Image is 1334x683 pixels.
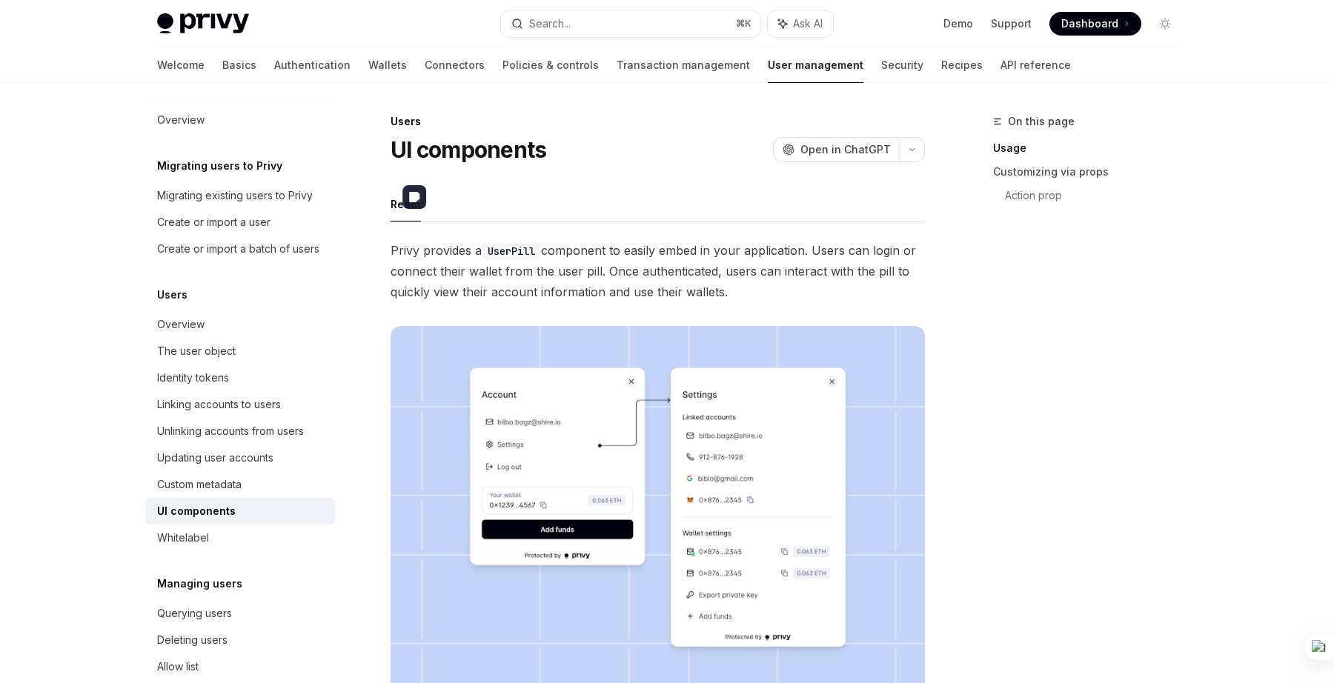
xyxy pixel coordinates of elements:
a: Identity tokens [145,364,335,391]
a: Unlinking accounts from users [145,418,335,444]
a: Action prop [1005,184,1189,207]
div: Updating user accounts [157,449,273,467]
div: UI components [157,502,236,520]
span: ⌘ K [736,18,751,30]
h5: Users [157,286,188,304]
h5: Managing users [157,575,242,593]
a: UI components [145,498,335,524]
div: Whitelabel [157,529,209,547]
a: Dashboard [1049,12,1141,36]
a: Linking accounts to users [145,391,335,418]
div: Unlinking accounts from users [157,422,304,440]
a: Whitelabel [145,524,335,551]
button: Search...⌘K [501,10,760,37]
a: Updating user accounts [145,444,335,471]
div: Deleting users [157,631,228,649]
button: Toggle dark mode [1153,12,1177,36]
a: Create or import a batch of users [145,236,335,262]
div: Custom metadata [157,476,242,493]
div: The user object [157,342,236,360]
div: Migrating existing users to Privy [157,187,313,204]
div: Search... [529,15,571,33]
a: Security [881,47,923,83]
span: Ask AI [793,16,823,31]
div: Querying users [157,604,232,622]
div: Allow list [157,658,199,676]
img: light logo [157,13,249,34]
button: Ask AI [768,10,833,37]
div: Linking accounts to users [157,396,281,413]
a: API reference [1001,47,1071,83]
code: UserPill [482,243,541,259]
a: Connectors [425,47,485,83]
span: On this page [1008,113,1075,130]
a: Customizing via props [993,160,1189,184]
a: Create or import a user [145,209,335,236]
div: Create or import a user [157,213,271,231]
a: Authentication [274,47,351,83]
span: Open in ChatGPT [800,142,891,157]
a: Basics [222,47,256,83]
a: Usage [993,136,1189,160]
button: Open in ChatGPT [773,137,900,162]
a: Welcome [157,47,205,83]
a: Overview [145,107,335,133]
h1: UI components [391,136,546,163]
a: Overview [145,311,335,338]
a: Transaction management [617,47,750,83]
a: Demo [943,16,973,31]
a: Querying users [145,600,335,627]
div: Overview [157,316,205,333]
span: Dashboard [1061,16,1118,31]
button: React [391,187,421,221]
div: Users [391,114,925,129]
a: The user object [145,338,335,364]
a: Policies & controls [502,47,599,83]
a: Custom metadata [145,471,335,498]
div: Identity tokens [157,369,229,387]
a: Deleting users [145,627,335,653]
span: Privy provides a component to easily embed in your application. Users can login or connect their ... [391,240,925,302]
a: Allow list [145,653,335,680]
a: Wallets [368,47,407,83]
div: Overview [157,111,205,129]
h5: Migrating users to Privy [157,157,282,175]
a: Migrating existing users to Privy [145,182,335,209]
a: Support [991,16,1032,31]
div: Create or import a batch of users [157,240,319,258]
a: User management [768,47,863,83]
a: Recipes [941,47,983,83]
